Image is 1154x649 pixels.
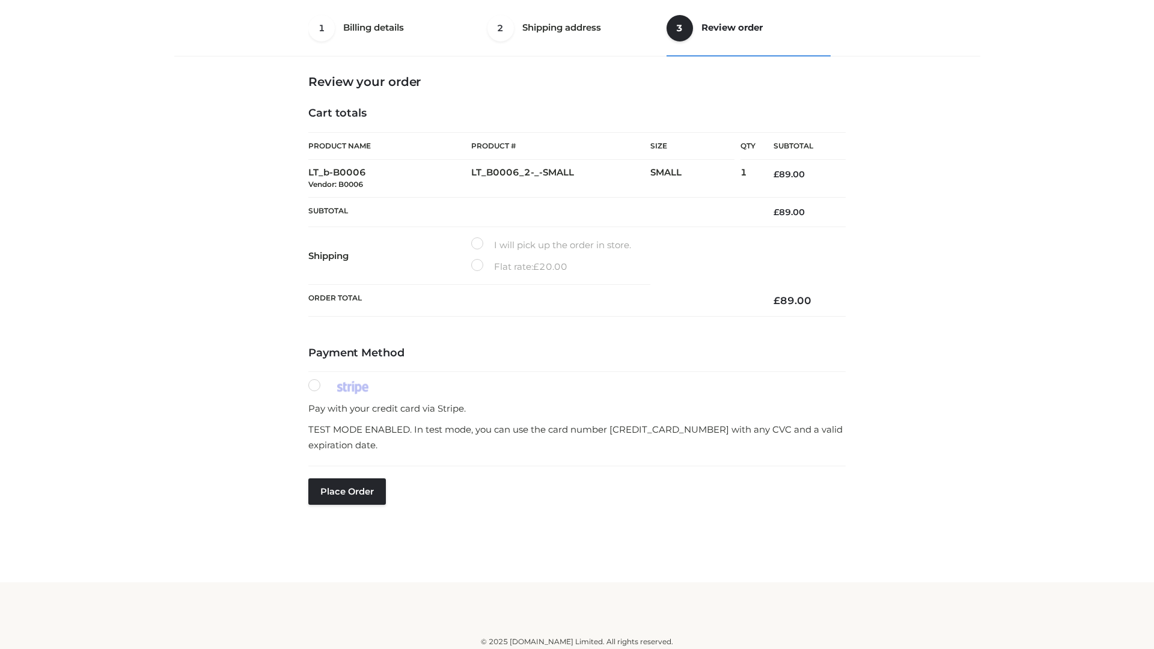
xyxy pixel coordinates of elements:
label: Flat rate: [471,259,567,275]
bdi: 20.00 [533,261,567,272]
h3: Review your order [308,75,846,89]
th: Product Name [308,132,471,160]
h4: Payment Method [308,347,846,360]
span: £ [533,261,539,272]
p: TEST MODE ENABLED. In test mode, you can use the card number [CREDIT_CARD_NUMBER] with any CVC an... [308,422,846,452]
bdi: 89.00 [774,294,811,306]
bdi: 89.00 [774,207,805,218]
bdi: 89.00 [774,169,805,180]
th: Size [650,133,734,160]
th: Product # [471,132,650,160]
td: 1 [740,160,756,198]
th: Subtotal [756,133,846,160]
td: SMALL [650,160,740,198]
th: Qty [740,132,756,160]
td: LT_b-B0006 [308,160,471,198]
th: Shipping [308,227,471,285]
th: Order Total [308,285,756,317]
span: £ [774,169,779,180]
th: Subtotal [308,197,756,227]
label: I will pick up the order in store. [471,237,631,253]
div: © 2025 [DOMAIN_NAME] Limited. All rights reserved. [179,636,975,648]
p: Pay with your credit card via Stripe. [308,401,846,416]
span: £ [774,207,779,218]
td: LT_B0006_2-_-SMALL [471,160,650,198]
button: Place order [308,478,386,505]
span: £ [774,294,780,306]
h4: Cart totals [308,107,846,120]
small: Vendor: B0006 [308,180,363,189]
